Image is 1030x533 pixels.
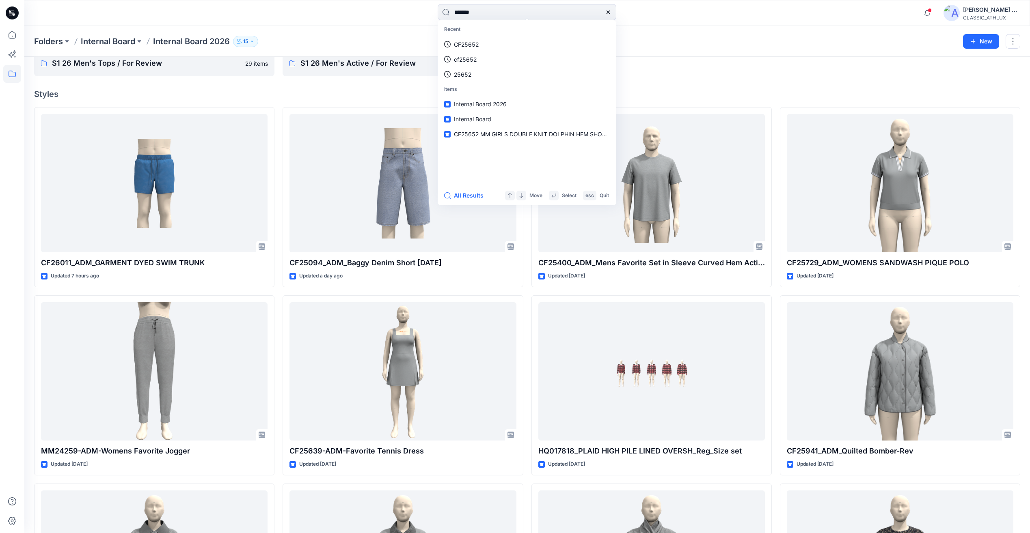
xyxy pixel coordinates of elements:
p: Updated [DATE] [299,460,336,469]
p: HQ017818_PLAID HIGH PILE LINED OVERSH_Reg_Size set [538,445,765,457]
p: MM24259-ADM-Womens Favorite Jogger [41,445,268,457]
a: CF25400_ADM_Mens Favorite Set in Sleeve Curved Hem Active Tee [538,114,765,252]
p: Updated [DATE] [548,272,585,280]
p: Select [562,191,577,200]
p: Updated [DATE] [548,460,585,469]
p: CF25729_ADM_WOMENS SANDWASH PIQUE POLO [787,257,1013,269]
p: cf25652 [454,55,477,64]
a: Internal Board [81,36,135,47]
img: avatar [944,5,960,21]
p: esc [585,191,594,200]
a: CF25941_ADM_Quilted Bomber-Rev [787,302,1013,441]
p: 25652 [454,70,471,79]
p: CF26011_ADM_GARMENT DYED SWIM TRUNK [41,257,268,269]
div: CLASSIC_ATHLUX [963,15,1020,21]
div: [PERSON_NAME] Cfai [963,5,1020,15]
p: Items [439,82,615,97]
a: MM24259-ADM-Womens Favorite Jogger [41,302,268,441]
a: HQ017818_PLAID HIGH PILE LINED OVERSH_Reg_Size set [538,302,765,441]
a: CF25094_ADM_Baggy Denim Short 18AUG25 [289,114,516,252]
p: Internal Board 2026 [153,36,230,47]
p: CF25652 [454,40,479,49]
a: CF25652 MM GIRLS DOUBLE KNIT DOLPHIN HEM SHORT WITH PIPING 1 [439,127,615,142]
span: Internal Board 2026 [454,101,507,107]
a: Internal Board [439,112,615,127]
button: All Results [444,191,489,200]
span: CF25652 MM GIRLS DOUBLE KNIT DOLPHIN HEM SHORT WITH PIPING 1 [454,131,651,138]
p: Move [529,191,542,200]
p: Updated a day ago [299,272,343,280]
span: Internal Board [454,116,491,123]
a: Internal Board 2026 [439,97,615,112]
p: Updated [DATE] [51,460,88,469]
p: CF25094_ADM_Baggy Denim Short [DATE] [289,257,516,269]
a: 25652 [439,67,615,82]
p: Recent [439,22,615,37]
p: CF25639-ADM-Favorite Tennis Dress [289,445,516,457]
button: 15 [233,36,258,47]
a: CF26011_ADM_GARMENT DYED SWIM TRUNK [41,114,268,252]
h4: Styles [34,89,1020,99]
a: CF25652 [439,37,615,52]
a: Folders [34,36,63,47]
p: S1 26 Men's Tops / For Review [52,58,240,69]
button: New [963,34,999,49]
a: S1 26 Men's Tops / For Review29 items [34,50,274,76]
p: 15 [243,37,248,46]
a: CF25729_ADM_WOMENS SANDWASH PIQUE POLO [787,114,1013,252]
a: S1 26 Men's Active / For Review22 items [283,50,523,76]
p: Updated [DATE] [797,460,834,469]
p: S1 26 Men's Active / For Review [300,58,489,69]
a: CF25639-ADM-Favorite Tennis Dress [289,302,516,441]
p: CF25400_ADM_Mens Favorite Set in Sleeve Curved Hem Active Tee [538,257,765,269]
p: CF25941_ADM_Quilted Bomber-Rev [787,445,1013,457]
a: cf25652 [439,52,615,67]
p: Updated [DATE] [797,272,834,280]
p: 29 items [245,59,268,68]
p: Updated 7 hours ago [51,272,99,280]
p: Quit [600,191,609,200]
